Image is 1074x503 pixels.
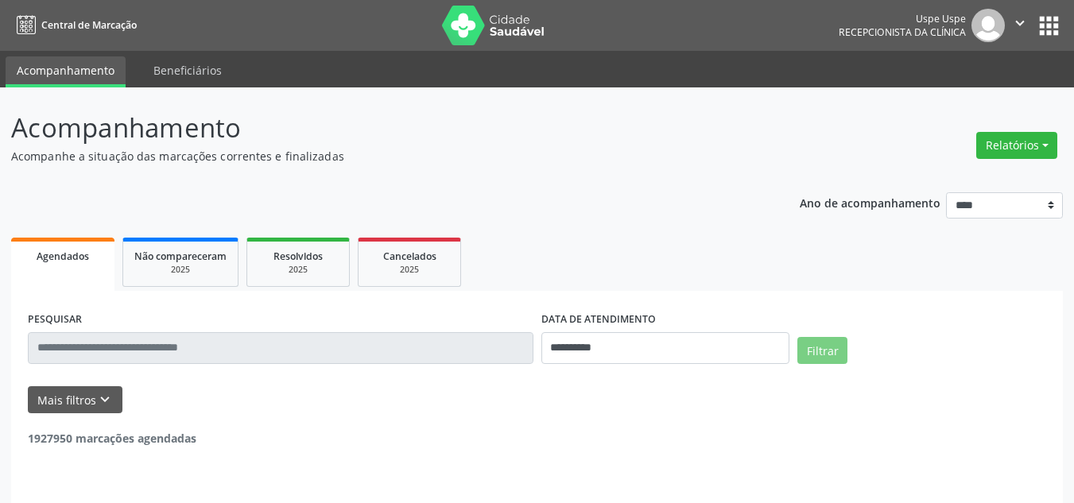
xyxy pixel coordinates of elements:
[28,386,122,414] button: Mais filtroskeyboard_arrow_down
[37,250,89,263] span: Agendados
[800,192,940,212] p: Ano de acompanhamento
[971,9,1005,42] img: img
[273,250,323,263] span: Resolvidos
[142,56,233,84] a: Beneficiários
[258,264,338,276] div: 2025
[370,264,449,276] div: 2025
[134,250,227,263] span: Não compareceram
[839,12,966,25] div: Uspe Uspe
[134,264,227,276] div: 2025
[1011,14,1029,32] i: 
[541,308,656,332] label: DATA DE ATENDIMENTO
[11,148,747,164] p: Acompanhe a situação das marcações correntes e finalizadas
[1035,12,1063,40] button: apps
[41,18,137,32] span: Central de Marcação
[96,391,114,408] i: keyboard_arrow_down
[839,25,966,39] span: Recepcionista da clínica
[797,337,847,364] button: Filtrar
[28,308,82,332] label: PESQUISAR
[1005,9,1035,42] button: 
[976,132,1057,159] button: Relatórios
[28,431,196,446] strong: 1927950 marcações agendadas
[11,12,137,38] a: Central de Marcação
[6,56,126,87] a: Acompanhamento
[383,250,436,263] span: Cancelados
[11,108,747,148] p: Acompanhamento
